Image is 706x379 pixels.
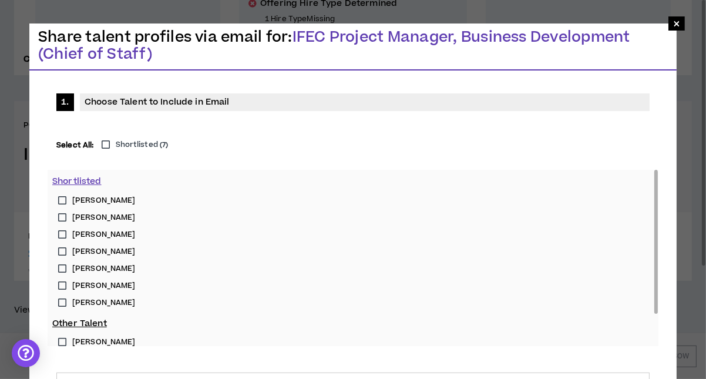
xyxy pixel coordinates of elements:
small: ( 7 ) [160,140,168,149]
span: [PERSON_NAME] [72,337,136,348]
span: [PERSON_NAME] [72,195,136,206]
span: [PERSON_NAME] [72,229,136,240]
span: [PERSON_NAME] [72,297,136,308]
div: Open Intercom Messenger [12,339,40,367]
strong: Select All: [56,140,94,150]
p: Other Talent [52,317,654,330]
p: Shortlisted [52,175,654,188]
label: Shortlisted [96,139,169,150]
span: [PERSON_NAME] [72,263,136,274]
span: 1. [56,93,74,111]
span: [PERSON_NAME] [72,212,136,223]
span: [PERSON_NAME] [72,280,136,291]
span: × [673,16,680,31]
span: [PERSON_NAME] [72,246,136,257]
span: Choose Talent to Include in Email [80,93,650,111]
h3: Share talent profiles via email for: [29,29,677,71]
span: IFEC Project Manager, Business Development (Chief of Staff) [38,27,630,65]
